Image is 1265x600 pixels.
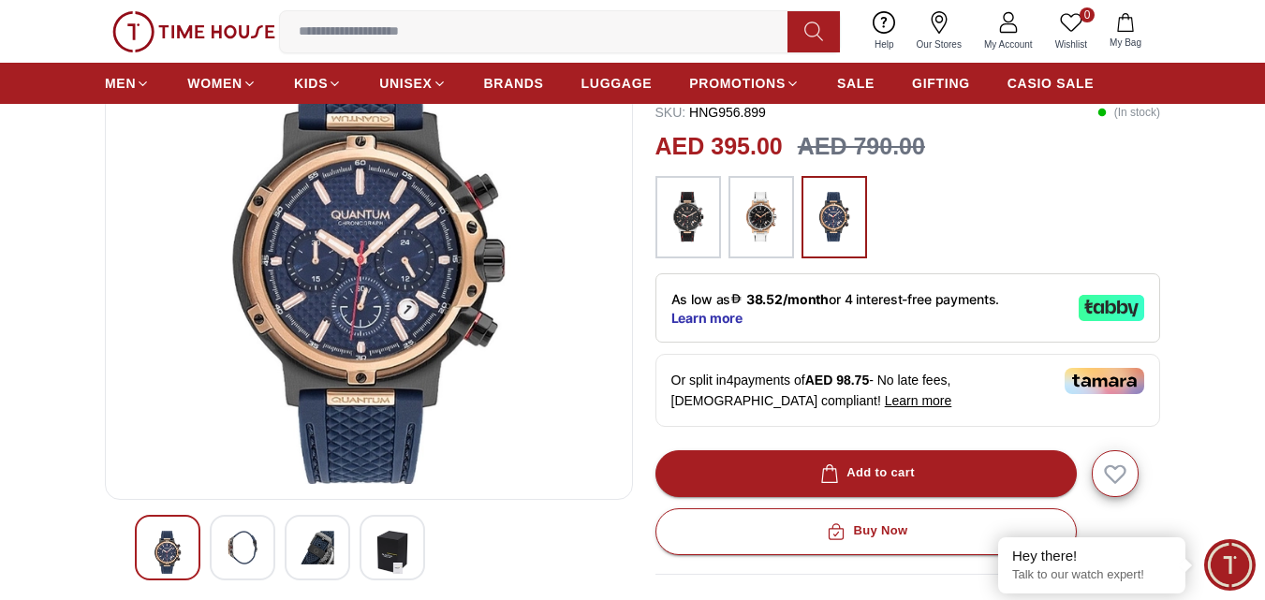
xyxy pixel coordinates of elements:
[655,105,686,120] span: SKU :
[655,129,783,165] h2: AED 395.00
[1204,539,1256,591] div: Chat Widget
[375,531,409,574] img: Quantum Men's Black Dial Chronograph Watch - HNG956.351
[977,37,1040,51] span: My Account
[226,531,259,564] img: Quantum Men's Black Dial Chronograph Watch - HNG956.351
[885,393,952,408] span: Learn more
[689,74,786,93] span: PROMOTIONS
[912,74,970,93] span: GIFTING
[105,74,136,93] span: MEN
[689,66,800,100] a: PROMOTIONS
[655,354,1161,427] div: Or split in 4 payments of - No late fees, [DEMOGRAPHIC_DATA] compliant!
[1102,36,1149,50] span: My Bag
[905,7,973,55] a: Our Stores
[187,74,243,93] span: WOMEN
[379,66,446,100] a: UNISEX
[867,37,902,51] span: Help
[105,66,150,100] a: MEN
[665,185,712,249] img: ...
[112,11,275,52] img: ...
[294,74,328,93] span: KIDS
[484,66,544,100] a: BRANDS
[837,74,875,93] span: SALE
[1008,66,1095,100] a: CASIO SALE
[379,74,432,93] span: UNISEX
[863,7,905,55] a: Help
[1012,547,1171,565] div: Hey there!
[581,66,653,100] a: LUGGAGE
[1097,103,1160,122] p: ( In stock )
[301,531,334,564] img: Quantum Men's Black Dial Chronograph Watch - HNG956.351
[1048,37,1095,51] span: Wishlist
[912,66,970,100] a: GIFTING
[738,185,785,249] img: ...
[909,37,969,51] span: Our Stores
[1065,368,1144,394] img: Tamara
[811,185,858,249] img: ...
[655,103,766,122] p: HNG956.899
[823,520,907,542] div: Buy Now
[121,35,617,484] img: Quantum Men's Black Dial Chronograph Watch - HNG956.351
[655,450,1077,497] button: Add to cart
[837,66,875,100] a: SALE
[805,373,869,388] span: AED 98.75
[294,66,342,100] a: KIDS
[655,508,1077,555] button: Buy Now
[187,66,257,100] a: WOMEN
[484,74,544,93] span: BRANDS
[1044,7,1098,55] a: 0Wishlist
[1012,567,1171,583] p: Talk to our watch expert!
[151,531,184,574] img: Quantum Men's Black Dial Chronograph Watch - HNG956.351
[816,462,915,484] div: Add to cart
[1008,74,1095,93] span: CASIO SALE
[1098,9,1153,53] button: My Bag
[581,74,653,93] span: LUGGAGE
[798,129,925,165] h3: AED 790.00
[1080,7,1095,22] span: 0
